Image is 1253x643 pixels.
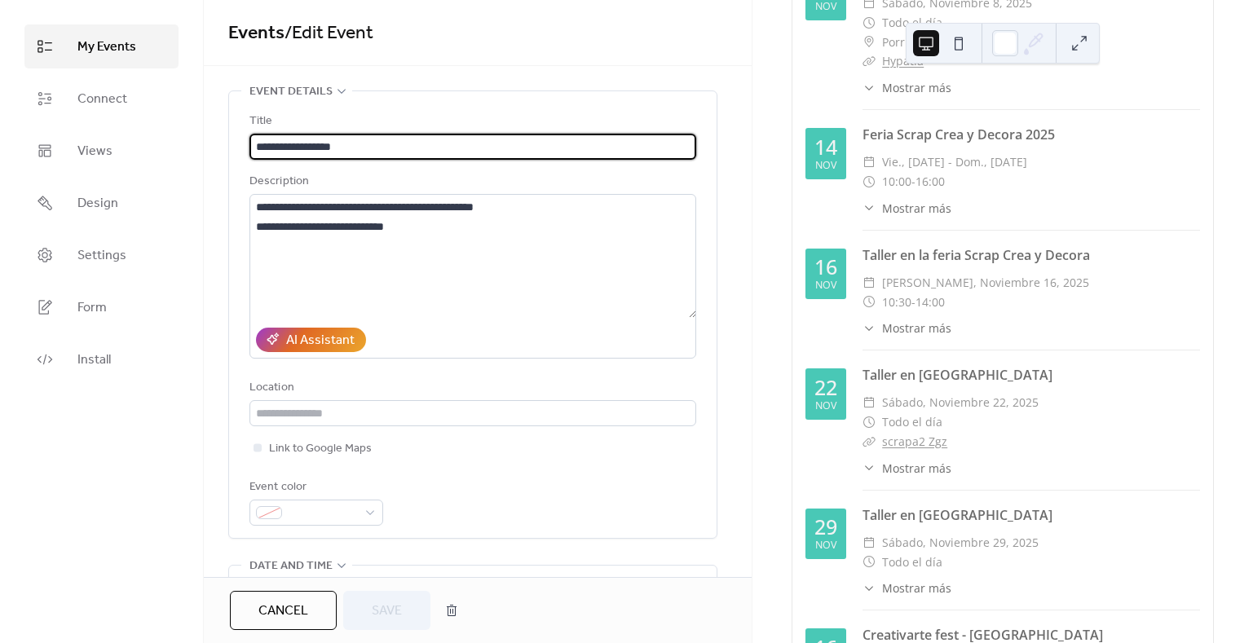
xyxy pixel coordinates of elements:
button: ​Mostrar más [863,200,951,217]
div: ​ [863,172,876,192]
a: Hypatia [882,53,924,68]
span: sábado, noviembre 29, 2025 [882,533,1039,553]
span: Todo el día [882,553,942,572]
div: ​ [863,79,876,96]
div: ​ [863,13,876,33]
div: Taller en la feria Scrap Crea y Decora [863,245,1200,265]
span: Mostrar más [882,79,951,96]
span: 16:00 [915,172,945,192]
span: 10:30 [882,293,911,312]
a: Form [24,285,179,329]
div: Description [249,172,693,192]
button: ​Mostrar más [863,319,951,337]
a: Settings [24,233,179,277]
span: Mostrar más [882,319,951,337]
button: ​Mostrar más [863,579,951,597]
div: ​ [863,319,876,337]
span: / Edit Event [285,15,373,51]
span: Mostrar más [882,579,951,597]
span: Date and time [249,557,333,576]
span: vie., [DATE] - dom., [DATE] [882,152,1027,172]
div: nov [815,280,836,291]
a: scrapa2 Zgz [882,434,947,449]
div: ​ [863,152,876,172]
span: - [911,293,915,312]
div: ​ [863,432,876,451]
span: Cancel [258,601,308,621]
div: ​ [863,393,876,412]
div: Taller en [GEOGRAPHIC_DATA] [863,505,1200,525]
div: nov [815,2,836,12]
div: ​ [863,33,876,52]
span: - [911,172,915,192]
a: Views [24,129,179,173]
div: ​ [863,579,876,597]
a: Taller en [GEOGRAPHIC_DATA] [863,366,1052,384]
div: nov [815,161,836,171]
button: Cancel [230,591,337,630]
a: Connect [24,77,179,121]
button: ​Mostrar más [863,460,951,477]
div: AI Assistant [286,331,355,350]
div: ​ [863,293,876,312]
span: Todo el día [882,412,942,432]
span: [PERSON_NAME], noviembre 16, 2025 [882,273,1089,293]
div: ​ [863,412,876,432]
span: sábado, noviembre 22, 2025 [882,393,1039,412]
span: Connect [77,90,127,109]
div: ​ [863,553,876,572]
span: Porriño [882,33,922,52]
div: ​ [863,533,876,553]
div: 29 [814,517,837,537]
div: 16 [814,257,837,277]
span: Settings [77,246,126,266]
div: Feria Scrap Crea y Decora 2025 [863,125,1200,144]
span: Mostrar más [882,200,951,217]
div: nov [815,540,836,551]
div: 22 [814,377,837,398]
span: 14:00 [915,293,945,312]
div: Title [249,112,693,131]
span: My Events [77,37,136,57]
span: Todo el día [882,13,942,33]
span: Design [77,194,118,214]
a: Events [228,15,285,51]
span: Event details [249,82,333,102]
span: Install [77,350,111,370]
div: Event color [249,478,380,497]
a: Design [24,181,179,225]
div: Location [249,378,693,398]
span: 10:00 [882,172,911,192]
span: Mostrar más [882,460,951,477]
div: ​ [863,460,876,477]
div: nov [815,401,836,412]
span: Link to Google Maps [269,439,372,459]
button: AI Assistant [256,328,366,352]
button: ​Mostrar más [863,79,951,96]
a: Install [24,337,179,381]
span: Views [77,142,113,161]
div: ​ [863,51,876,71]
span: Form [77,298,107,318]
div: ​ [863,273,876,293]
a: My Events [24,24,179,68]
div: ​ [863,200,876,217]
div: 14 [814,137,837,157]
